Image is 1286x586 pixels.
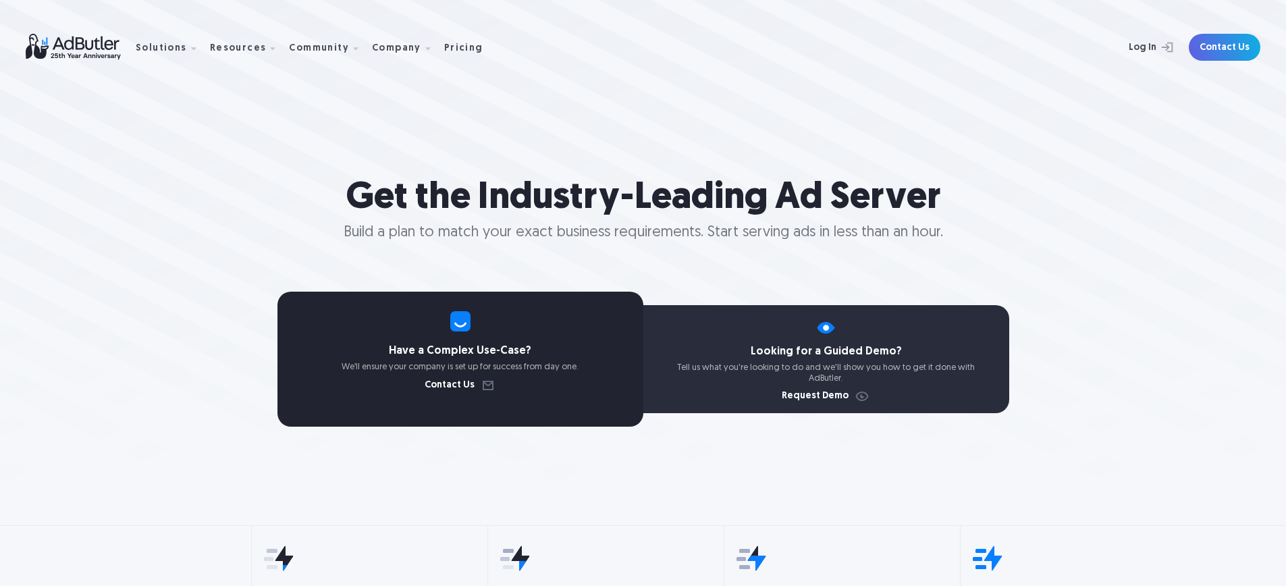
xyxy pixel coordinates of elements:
div: Resources [210,44,267,53]
a: Pricing [444,41,494,53]
h4: Looking for a Guided Demo? [643,346,1009,357]
a: Log In [1093,34,1181,61]
div: Resources [210,26,287,69]
p: Tell us what you're looking to do and we'll show you how to get it done with AdButler. [643,363,1009,383]
div: Community [289,44,349,53]
a: Request Demo [782,392,870,401]
div: Company [372,26,441,69]
div: Community [289,26,369,69]
div: Company [372,44,421,53]
p: We’ll ensure your company is set up for success from day one. [277,362,643,373]
a: Contact Us [425,381,496,390]
a: Contact Us [1189,34,1260,61]
div: Solutions [136,26,207,69]
div: Pricing [444,44,483,53]
h4: Have a Complex Use-Case? [277,346,643,356]
div: Solutions [136,44,187,53]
